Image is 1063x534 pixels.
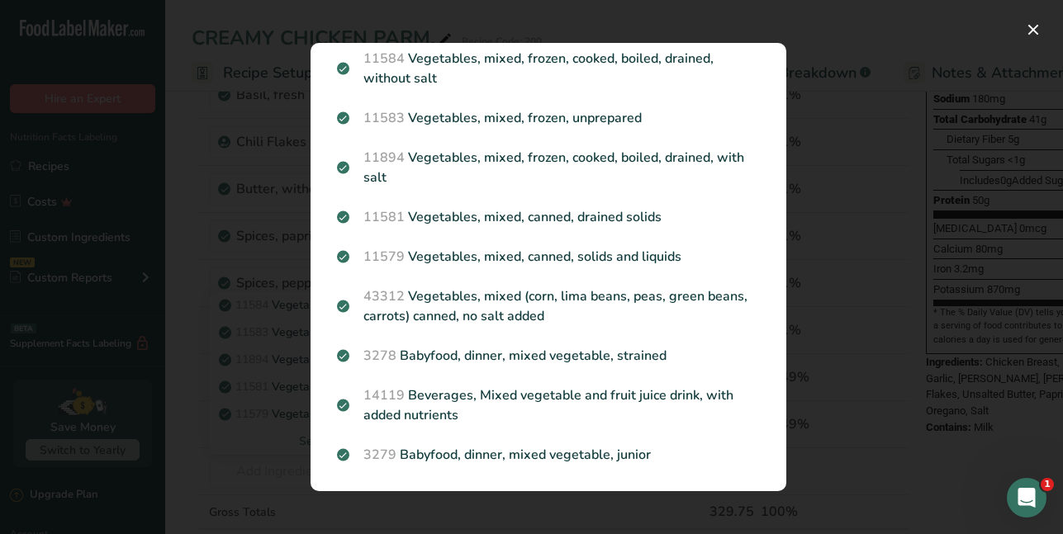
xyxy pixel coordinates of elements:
span: 14119 [363,386,405,404]
p: Babyfood, dinner, mixed vegetable, strained [337,346,760,366]
p: Vegetables, mixed, frozen, cooked, boiled, drained, with salt [337,148,760,187]
p: Vegetables, mixed, frozen, unprepared [337,108,760,128]
span: 11581 [363,208,405,226]
span: 11579 [363,248,405,266]
span: 11583 [363,109,405,127]
p: Vegetables, mixed (corn, lima beans, peas, green beans, carrots) canned, no salt added [337,286,760,326]
span: 3279 [363,446,396,464]
p: Vegetables, mixed, frozen, cooked, boiled, drained, without salt [337,49,760,88]
span: 11894 [363,149,405,167]
span: 1 [1041,478,1054,491]
span: 3278 [363,347,396,365]
p: Vegetables, mixed, canned, solids and liquids [337,247,760,267]
p: Beverages, Mixed vegetable and fruit juice drink, with added nutrients [337,385,760,425]
span: 43312 [363,287,405,305]
iframe: Intercom live chat [1007,478,1046,517]
p: Vegetables, mixed, canned, drained solids [337,207,760,227]
span: 11584 [363,50,405,68]
p: Babyfood, dinner, mixed vegetable, junior [337,445,760,465]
